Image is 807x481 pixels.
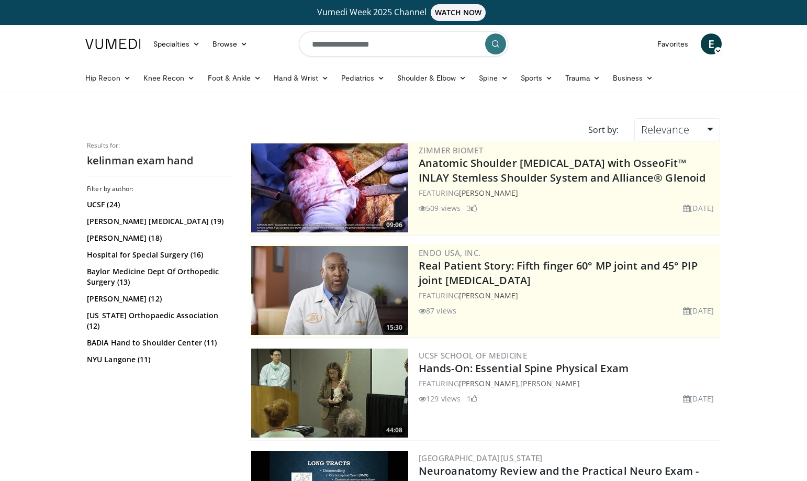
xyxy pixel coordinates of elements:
[514,68,559,88] a: Sports
[419,259,698,287] a: Real Patient Story: Fifth finger 60° MP joint and 45° PIP joint [MEDICAL_DATA]
[137,68,201,88] a: Knee Recon
[419,378,718,389] div: FEATURING ,
[87,294,231,304] a: [PERSON_NAME] (12)
[251,349,408,438] img: 591d95ea-5e0d-48e1-a48a-464818e31279.300x170_q85_crop-smart_upscale.jpg
[459,290,518,300] a: [PERSON_NAME]
[383,426,406,435] span: 44:08
[607,68,660,88] a: Business
[206,33,254,54] a: Browse
[419,361,629,375] a: Hands-On: Essential Spine Physical Exam
[559,68,607,88] a: Trauma
[147,33,206,54] a: Specialties
[335,68,391,88] a: Pediatrics
[419,145,483,155] a: Zimmer Biomet
[251,143,408,232] img: 59d0d6d9-feca-4357-b9cd-4bad2cd35cb6.300x170_q85_crop-smart_upscale.jpg
[580,118,626,141] div: Sort by:
[419,290,718,301] div: FEATURING
[683,393,714,404] li: [DATE]
[419,393,461,404] li: 129 views
[634,118,720,141] a: Relevance
[641,122,689,137] span: Relevance
[87,354,231,365] a: NYU Langone (11)
[683,203,714,214] li: [DATE]
[520,378,579,388] a: [PERSON_NAME]
[85,39,141,49] img: VuMedi Logo
[87,216,231,227] a: [PERSON_NAME] [MEDICAL_DATA] (19)
[701,33,722,54] a: E
[251,246,408,335] a: 15:30
[299,31,508,57] input: Search topics, interventions
[419,156,705,185] a: Anatomic Shoulder [MEDICAL_DATA] with OsseoFit™ INLAY Stemless Shoulder System and Alliance® Glenoid
[459,188,518,198] a: [PERSON_NAME]
[419,203,461,214] li: 509 views
[473,68,514,88] a: Spine
[87,141,233,150] p: Results for:
[391,68,473,88] a: Shoulder & Elbow
[419,187,718,198] div: FEATURING
[419,453,543,463] a: [GEOGRAPHIC_DATA][US_STATE]
[267,68,335,88] a: Hand & Wrist
[87,4,720,21] a: Vumedi Week 2025 ChannelWATCH NOW
[87,338,231,348] a: BADIA Hand to Shoulder Center (11)
[419,305,456,316] li: 87 views
[87,310,231,331] a: [US_STATE] Orthopaedic Association (12)
[87,266,231,287] a: Baylor Medicine Dept Of Orthopedic Surgery (13)
[87,233,231,243] a: [PERSON_NAME] (18)
[383,220,406,230] span: 09:06
[383,323,406,332] span: 15:30
[467,203,477,214] li: 3
[459,378,518,388] a: [PERSON_NAME]
[251,143,408,232] a: 09:06
[251,349,408,438] a: 44:08
[87,154,233,167] h2: kelinman exam hand
[683,305,714,316] li: [DATE]
[87,199,231,210] a: UCSF (24)
[87,250,231,260] a: Hospital for Special Surgery (16)
[87,185,233,193] h3: Filter by author:
[201,68,268,88] a: Foot & Ankle
[651,33,694,54] a: Favorites
[79,68,137,88] a: Hip Recon
[431,4,486,21] span: WATCH NOW
[419,350,527,361] a: UCSF School of Medicine
[251,246,408,335] img: 55d69904-dd48-4cb8-9c2d-9fd278397143.300x170_q85_crop-smart_upscale.jpg
[419,248,481,258] a: Endo USA, Inc.
[467,393,477,404] li: 1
